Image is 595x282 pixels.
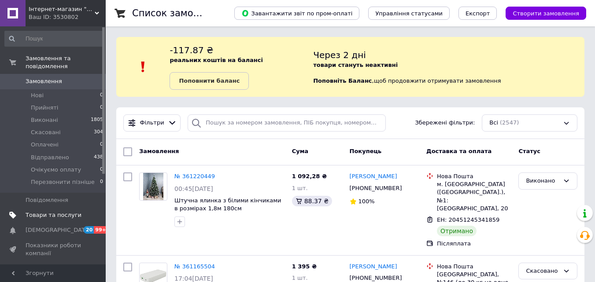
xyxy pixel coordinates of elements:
[292,196,332,206] div: 88.37 ₴
[350,172,397,181] a: [PERSON_NAME]
[313,77,372,84] b: Поповніть Баланс
[31,154,69,161] span: Відправлено
[94,226,108,234] span: 99+
[174,185,213,192] span: 00:45[DATE]
[100,92,103,99] span: 0
[437,240,511,248] div: Післяплата
[489,119,498,127] span: Всі
[31,116,58,124] span: Виконані
[170,57,263,63] b: реальних коштів на балансі
[94,154,103,161] span: 438
[91,116,103,124] span: 1805
[26,55,106,70] span: Замовлення та повідомлення
[500,119,519,126] span: (2547)
[437,226,477,236] div: Отримано
[292,173,327,179] span: 1 092,28 ₴
[140,119,164,127] span: Фільтри
[292,275,308,281] span: 1 шт.
[143,173,164,200] img: Фото товару
[358,198,375,205] span: 100%
[348,183,404,194] div: [PHONE_NUMBER]
[241,9,352,17] span: Завантажити звіт по пром-оплаті
[170,45,213,55] span: -117.87 ₴
[100,141,103,149] span: 0
[26,211,81,219] span: Товари та послуги
[84,226,94,234] span: 20
[313,50,366,60] span: Через 2 дні
[526,267,559,276] div: Скасовано
[188,114,385,132] input: Пошук за номером замовлення, ПІБ покупця, номером телефону, Email, номером накладної
[179,77,240,84] b: Поповнити баланс
[31,141,59,149] span: Оплачені
[100,166,103,174] span: 0
[466,10,490,17] span: Експорт
[426,148,492,154] span: Доставка та оплата
[174,197,281,212] a: Штучна ялинка з білими кінчиками в розмірах 1,8м 180см
[415,119,475,127] span: Збережені фільтри:
[31,166,81,174] span: Очікуємо оплату
[100,104,103,112] span: 0
[375,10,443,17] span: Управління статусами
[292,148,308,154] span: Cума
[29,13,106,21] div: Ваш ID: 3530802
[513,10,579,17] span: Створити замовлення
[26,196,68,204] span: Повідомлення
[437,172,511,180] div: Нова Пошта
[234,7,359,20] button: Завантажити звіт по пром-оплаті
[26,226,91,234] span: [DEMOGRAPHIC_DATA]
[139,148,179,154] span: Замовлення
[313,62,398,68] b: товари стануть неактивні
[31,178,95,186] span: Перезвонити пізніше
[526,176,559,186] div: Виконано
[497,10,586,16] a: Створити замовлення
[31,92,44,99] span: Нові
[292,185,308,191] span: 1 шт.
[170,72,249,90] a: Поповнити баланс
[132,8,222,18] h1: Список замовлень
[31,128,61,136] span: Скасовані
[29,5,95,13] span: Інтернет-магазин "ПрофітОк"
[437,180,511,212] div: м. [GEOGRAPHIC_DATA] ([GEOGRAPHIC_DATA].), №1: [GEOGRAPHIC_DATA], 20
[458,7,497,20] button: Експорт
[518,148,540,154] span: Статус
[137,60,150,73] img: :exclamation:
[350,263,397,271] a: [PERSON_NAME]
[437,216,499,223] span: ЕН: 20451245341859
[26,77,62,85] span: Замовлення
[292,263,317,270] span: 1 395 ₴
[174,173,215,179] a: № 361220449
[100,178,103,186] span: 0
[4,31,104,47] input: Пошук
[31,104,58,112] span: Прийняті
[174,263,215,270] a: № 361165504
[139,172,167,201] a: Фото товару
[350,148,382,154] span: Покупець
[26,242,81,257] span: Показники роботи компанії
[94,128,103,136] span: 304
[368,7,450,20] button: Управління статусами
[313,44,584,90] div: , щоб продовжити отримувати замовлення
[437,263,511,271] div: Нова Пошта
[174,275,213,282] span: 17:04[DATE]
[506,7,586,20] button: Створити замовлення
